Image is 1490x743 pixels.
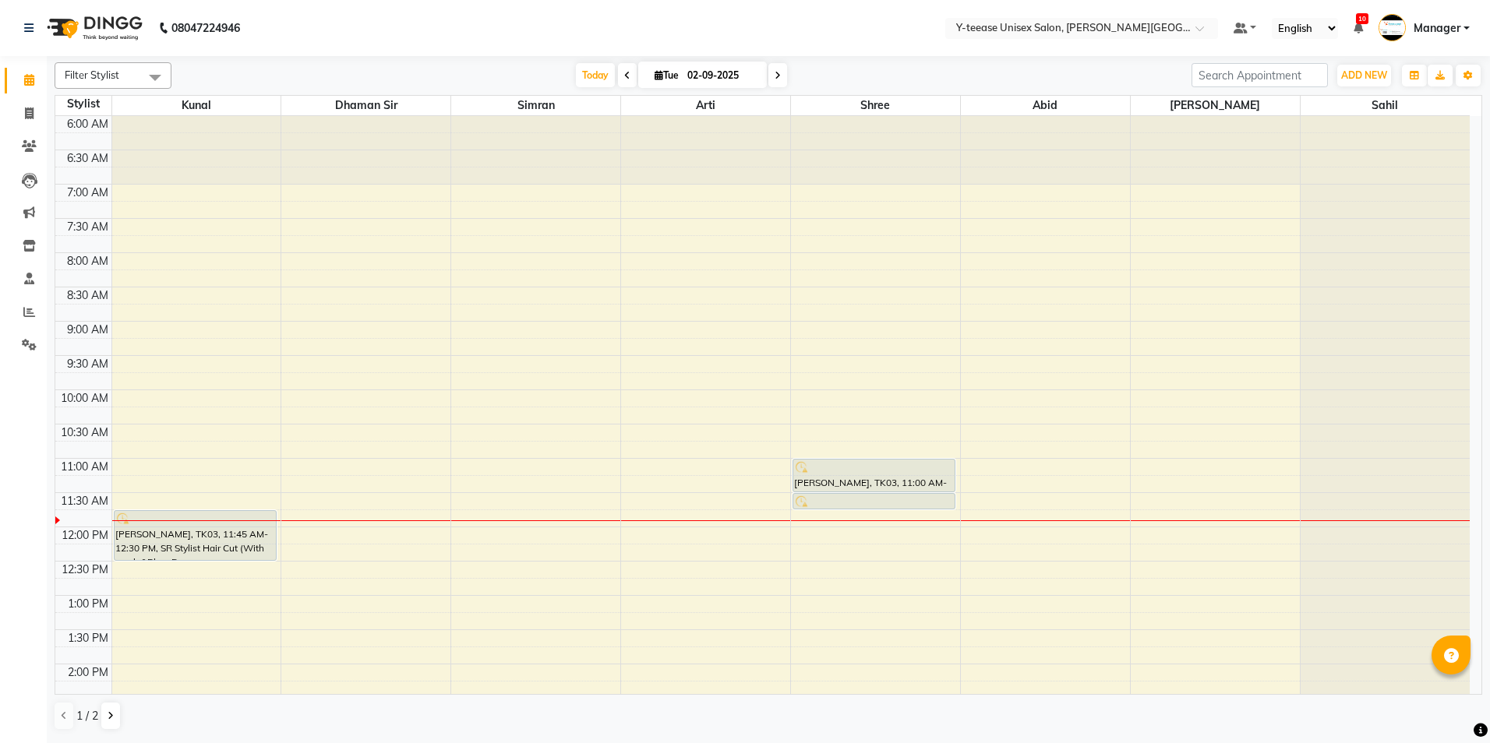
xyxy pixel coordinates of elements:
span: [PERSON_NAME] [1131,96,1300,115]
span: Simran [451,96,620,115]
span: Dhaman Sir [281,96,450,115]
div: [PERSON_NAME], TK03, 11:00 AM-11:30 AM, Classic Clean-up [793,460,955,491]
div: 10:00 AM [58,390,111,407]
span: Shree [791,96,960,115]
div: 1:00 PM [65,596,111,612]
span: Manager [1414,20,1460,37]
span: 1 / 2 [76,708,98,724]
div: [PERSON_NAME], TK03, 11:45 AM-12:30 PM, SR Stylist Hair Cut (With wash &Blow Dry [DEMOGRAPHIC_DAT... [115,511,276,560]
span: Filter Stylist [65,69,119,81]
div: 7:30 AM [64,219,111,235]
div: 11:00 AM [58,459,111,475]
span: Abid [961,96,1130,115]
div: 10:30 AM [58,424,111,441]
span: Sahil [1301,96,1470,115]
div: 8:00 AM [64,253,111,269]
iframe: chat widget [1425,681,1474,727]
input: Search Appointment [1192,63,1328,87]
b: 08047224946 [171,6,240,50]
button: ADD NEW [1337,65,1391,86]
span: 10 [1356,13,1368,24]
span: Arti [621,96,790,115]
div: 8:30 AM [64,287,111,304]
input: 2025-09-02 [683,64,761,87]
span: Tue [651,69,683,81]
div: [PERSON_NAME], TK03, 11:30 AM-11:45 AM, Rica Roll On Wax Full Back [793,494,955,509]
img: logo [40,6,147,50]
div: 11:30 AM [58,493,111,509]
div: 6:00 AM [64,116,111,132]
span: ADD NEW [1341,69,1387,81]
a: 10 [1354,21,1363,35]
div: 2:00 PM [65,664,111,681]
div: 1:30 PM [65,630,111,646]
div: 12:00 PM [58,527,111,544]
div: 7:00 AM [64,185,111,201]
span: Today [576,63,615,87]
div: 12:30 PM [58,562,111,578]
div: 6:30 AM [64,150,111,167]
span: Kunal [112,96,281,115]
img: Manager [1379,14,1406,41]
div: Stylist [55,96,111,112]
div: 9:00 AM [64,322,111,338]
div: 9:30 AM [64,356,111,372]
